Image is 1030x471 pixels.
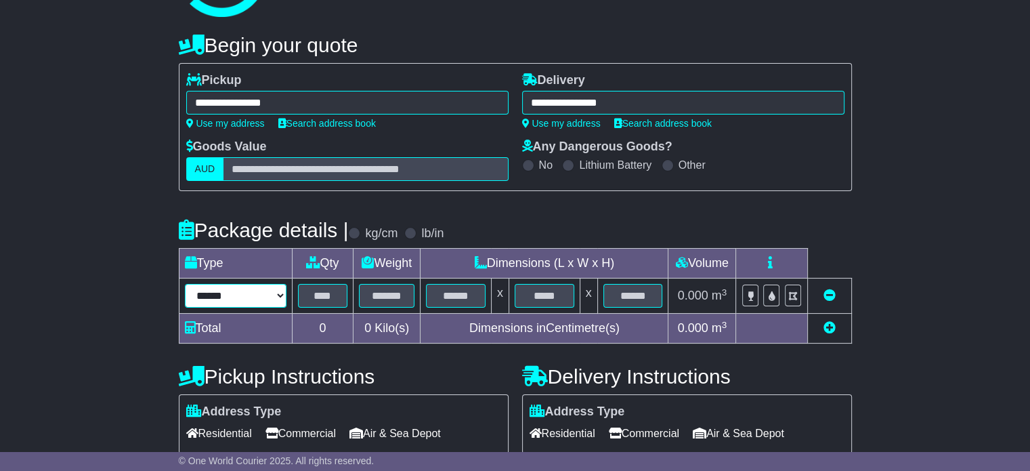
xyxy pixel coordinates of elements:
a: Remove this item [823,289,836,302]
td: x [580,279,597,314]
span: © One World Courier 2025. All rights reserved. [179,455,374,466]
label: Address Type [530,405,625,419]
label: Goods Value [186,140,267,155]
label: Address Type [186,405,282,419]
td: 0 [292,314,353,344]
a: Use my address [522,118,601,129]
td: Dimensions (L x W x H) [421,249,668,279]
label: kg/cm [365,226,398,241]
a: Add new item [823,321,836,335]
h4: Begin your quote [179,34,852,56]
label: Delivery [522,73,585,88]
td: Total [179,314,292,344]
span: Commercial [609,423,679,444]
td: Kilo(s) [353,314,421,344]
label: AUD [186,157,224,181]
sup: 3 [722,320,727,330]
sup: 3 [722,287,727,298]
span: Air & Sea Depot [693,423,784,444]
span: 0 [364,321,371,335]
label: Any Dangerous Goods? [522,140,672,155]
span: 0.000 [678,321,708,335]
td: Dimensions in Centimetre(s) [421,314,668,344]
td: Qty [292,249,353,279]
h4: Pickup Instructions [179,365,509,388]
td: Type [179,249,292,279]
label: lb/in [421,226,444,241]
label: Pickup [186,73,242,88]
td: x [491,279,509,314]
span: 0.000 [678,289,708,302]
span: m [712,289,727,302]
h4: Package details | [179,219,349,241]
h4: Delivery Instructions [522,365,852,388]
a: Search address book [278,118,376,129]
a: Use my address [186,118,265,129]
span: Air & Sea Depot [349,423,441,444]
a: Search address book [614,118,712,129]
span: Residential [530,423,595,444]
label: Other [679,159,706,171]
td: Weight [353,249,421,279]
td: Volume [668,249,736,279]
label: No [539,159,553,171]
span: Commercial [265,423,336,444]
label: Lithium Battery [579,159,651,171]
span: Residential [186,423,252,444]
span: m [712,321,727,335]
